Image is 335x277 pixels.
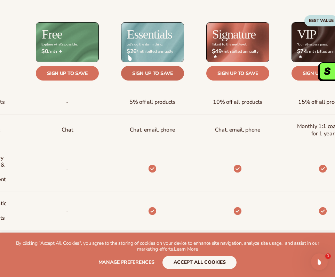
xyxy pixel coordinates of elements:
[42,28,62,41] h2: Free
[66,96,69,109] span: -
[121,66,184,81] a: Sign up to save
[36,23,98,62] img: free_bg.png
[215,124,261,136] span: Chat, email, phone
[297,48,307,55] strong: $74
[41,48,48,55] strong: $0
[36,66,99,81] a: Sign up to save
[174,246,198,252] a: Learn More
[59,50,62,53] img: Free_Icon_bb6e7c7e-73f8-44bd-8ed0-223ea0fc522e.png
[206,66,269,81] a: Sign up to save
[121,23,184,62] img: Essentials_BG_9050f826-5aa9-47d9-a362-757b82c62641.jpg
[212,28,256,41] h2: Signature
[62,124,73,136] p: Chat
[207,23,269,62] img: Signature_BG_eeb718c8-65ac-49e3-a4e5-327c6aa73146.jpg
[129,96,175,109] span: 5% off all products
[162,256,237,269] button: accept all cookies
[212,48,264,58] span: / mth billed annually
[130,124,175,136] p: Chat, email, phone
[66,204,69,217] span: -
[213,96,262,109] span: 10% off all products
[311,253,328,270] iframe: Intercom live chat
[14,241,321,252] p: By clicking "Accept All Cookies", you agree to the storing of cookies on your device to enhance s...
[214,55,217,58] img: Star_6.png
[98,259,154,266] span: Manage preferences
[128,55,132,61] img: drop.png
[98,256,154,269] button: Manage preferences
[127,28,172,41] h2: Essentials
[66,162,69,175] p: -
[325,253,331,259] span: 1
[299,55,302,58] img: Crown_2d87c031-1b5a-4345-8312-a4356ddcde98.png
[212,48,222,55] strong: $49
[127,48,137,55] strong: $26
[127,48,178,61] span: / mth billed annually
[297,28,316,41] h2: VIP
[41,48,93,55] span: / mth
